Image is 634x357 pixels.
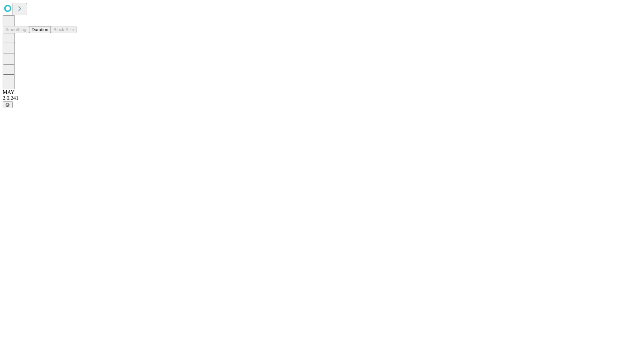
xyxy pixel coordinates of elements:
button: @ [3,101,13,108]
span: @ [5,102,10,107]
button: Duration [29,26,51,33]
button: Smoothing [3,26,29,33]
div: 2.0.241 [3,95,631,101]
div: MAY [3,89,631,95]
button: Block Size [51,26,77,33]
